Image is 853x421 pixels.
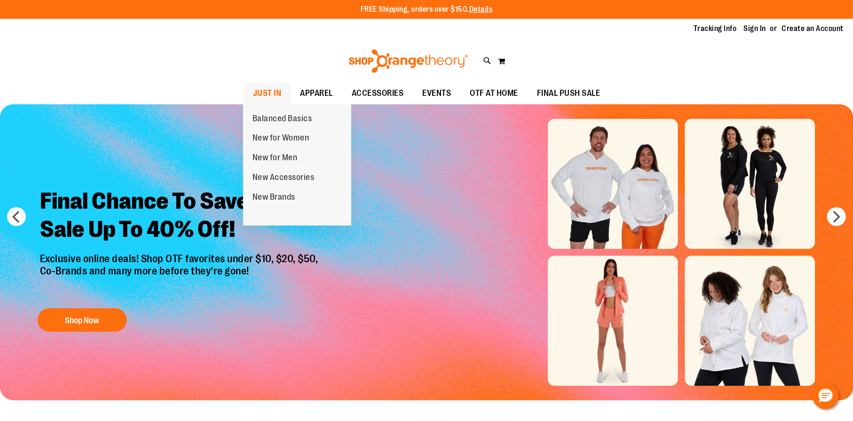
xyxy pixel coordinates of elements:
button: Hello, have a question? Let’s chat. [813,383,839,409]
span: New for Men [253,153,298,164]
img: Shop Orangetheory [348,49,469,73]
p: Exclusive online deals! Shop OTF favorites under $10, $20, $50, Co-Brands and many more before th... [33,253,328,299]
a: OTF AT HOME [460,83,528,104]
span: EVENTS [422,83,451,104]
a: Create an Account [782,23,844,34]
a: APPAREL [291,83,342,104]
button: prev [7,207,26,226]
ul: JUST IN [243,104,351,226]
span: JUST IN [253,83,282,104]
span: Balanced Basics [253,114,312,125]
a: EVENTS [413,83,460,104]
a: New for Women [243,128,319,148]
a: Tracking Info [694,23,737,34]
h2: Final Chance To Save - Sale Up To 40% Off! [33,180,328,253]
a: New Accessories [243,168,324,187]
span: OTF AT HOME [470,83,518,104]
span: ACCESSORIES [352,83,404,104]
button: Shop Now [38,308,127,332]
a: Details [469,5,493,14]
a: Balanced Basics [243,109,322,129]
a: ACCESSORIES [342,83,413,104]
span: APPAREL [300,83,333,104]
a: Sign In [744,23,766,34]
p: FREE Shipping, orders over $150. [361,4,493,15]
span: New Brands [253,192,295,204]
a: New Brands [243,187,305,207]
a: Final Chance To Save -Sale Up To 40% Off! Exclusive online deals! Shop OTF favorites under $10, $... [33,180,328,336]
button: next [827,207,846,226]
a: JUST IN [244,83,291,104]
span: FINAL PUSH SALE [537,83,600,104]
span: New for Women [253,133,309,145]
a: New for Men [243,148,307,168]
span: New Accessories [253,172,315,184]
a: FINAL PUSH SALE [528,83,610,104]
